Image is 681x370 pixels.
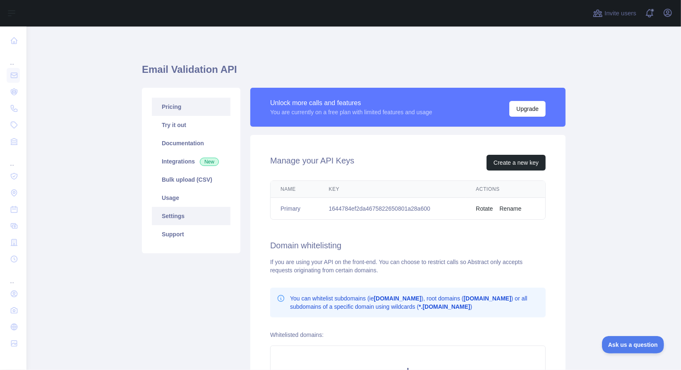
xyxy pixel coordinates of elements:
[7,268,20,285] div: ...
[152,116,230,134] a: Try it out
[152,98,230,116] a: Pricing
[290,294,539,311] p: You can whitelist subdomains (ie ), root domains ( ) or all subdomains of a specific domain using...
[7,50,20,66] div: ...
[270,108,432,116] div: You are currently on a free plan with limited features and usage
[487,155,546,171] button: Create a new key
[499,204,521,213] button: Rename
[270,240,546,251] h2: Domain whitelisting
[152,171,230,189] a: Bulk upload (CSV)
[602,336,664,353] iframe: Toggle Customer Support
[509,101,546,117] button: Upgrade
[374,295,422,302] b: [DOMAIN_NAME]
[319,181,466,198] th: Key
[464,295,511,302] b: [DOMAIN_NAME]
[270,98,432,108] div: Unlock more calls and features
[270,155,354,171] h2: Manage your API Keys
[270,258,546,274] div: If you are using your API on the front-end. You can choose to restrict calls so Abstract only acc...
[419,303,470,310] b: *.[DOMAIN_NAME]
[200,158,219,166] span: New
[271,198,319,220] td: Primary
[270,332,324,338] label: Whitelisted domains:
[466,181,545,198] th: Actions
[319,198,466,220] td: 1644784ef2da4675822650801a28a600
[591,7,638,20] button: Invite users
[152,207,230,225] a: Settings
[152,152,230,171] a: Integrations New
[604,9,636,18] span: Invite users
[152,189,230,207] a: Usage
[271,181,319,198] th: Name
[476,204,493,213] button: Rotate
[152,134,230,152] a: Documentation
[142,63,566,83] h1: Email Validation API
[7,151,20,167] div: ...
[152,225,230,243] a: Support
